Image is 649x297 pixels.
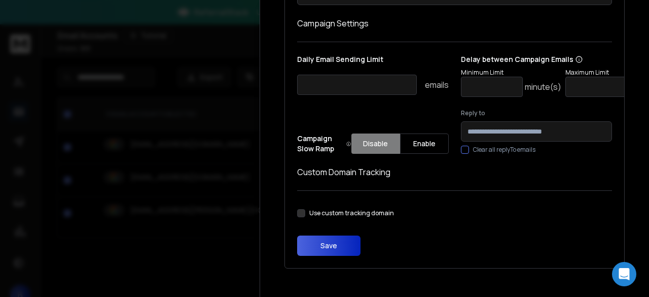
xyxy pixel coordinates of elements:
h1: Campaign Settings [297,17,612,29]
p: Minimum Limit [461,69,561,77]
button: Save [297,236,360,256]
label: Reply to [461,109,612,117]
p: minute(s) [525,81,561,93]
h1: Custom Domain Tracking [297,166,612,178]
p: emails [425,79,449,91]
p: Campaign Slow Ramp [297,134,351,154]
label: Use custom tracking domain [309,209,394,217]
p: Daily Email Sending Limit [297,54,449,69]
button: Disable [351,134,400,154]
label: Clear all replyTo emails [473,146,535,154]
div: Open Intercom Messenger [612,262,636,286]
button: Enable [400,134,449,154]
